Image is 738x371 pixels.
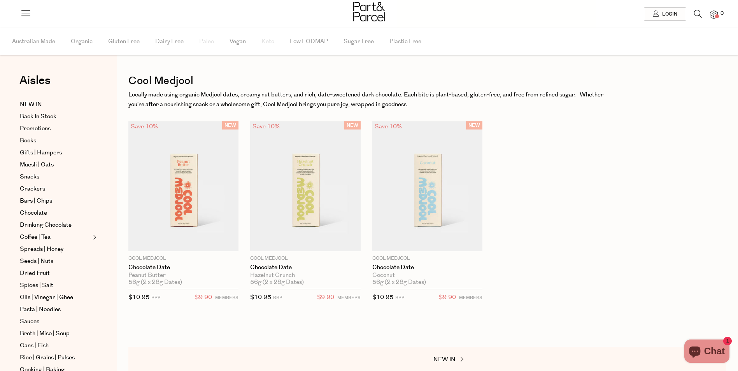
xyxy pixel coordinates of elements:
[20,196,52,206] span: Bars | Chips
[250,293,271,301] span: $10.95
[372,279,426,286] span: 56g (2 x 28g Dates)
[20,112,56,121] span: Back In Stock
[20,317,39,326] span: Sauces
[20,124,91,133] a: Promotions
[108,28,140,55] span: Gluten Free
[20,100,91,109] a: NEW IN
[433,355,456,364] span: NEW IN
[20,208,91,218] a: Chocolate
[215,295,238,301] small: MEMBERS
[20,293,73,302] span: Oils | Vinegar | Ghee
[317,292,334,303] span: $9.90
[20,305,91,314] a: Pasta | Noodles
[20,148,62,157] span: Gifts | Hampers
[682,339,732,365] inbox-online-store-chat: Shopify online store chat
[719,10,726,17] span: 0
[20,184,91,194] a: Crackers
[20,257,53,266] span: Seeds | Nuts
[459,295,482,301] small: MEMBERS
[128,121,238,252] img: Chocolate Date
[222,121,238,129] span: NEW
[128,264,238,271] a: Chocolate Date
[128,279,182,286] span: 56g (2 x 28g Dates)
[372,121,404,132] div: Save 10%
[20,220,91,230] a: Drinking Chocolate
[372,255,482,262] p: Cool Medjool
[20,305,61,314] span: Pasta | Noodles
[389,28,421,55] span: Plastic Free
[19,72,51,89] span: Aisles
[128,121,160,132] div: Save 10%
[337,295,361,301] small: MEMBERS
[19,75,51,94] a: Aisles
[20,136,36,145] span: Books
[230,28,246,55] span: Vegan
[250,121,360,252] img: Chocolate Date
[20,257,91,266] a: Seeds | Nuts
[710,10,718,19] a: 0
[250,255,360,262] p: Cool Medjool
[372,293,393,301] span: $10.95
[20,341,49,350] span: Cans | Fish
[290,28,328,55] span: Low FODMAP
[128,72,726,90] h1: Cool Medjool
[12,28,55,55] span: Australian Made
[372,264,482,271] a: Chocolate Date
[20,317,91,326] a: Sauces
[250,264,360,271] a: Chocolate Date
[20,208,47,218] span: Chocolate
[20,281,91,290] a: Spices | Salt
[20,136,91,145] a: Books
[250,279,304,286] span: 56g (2 x 28g Dates)
[199,28,214,55] span: Paleo
[20,148,91,157] a: Gifts | Hampers
[20,269,50,278] span: Dried Fruit
[128,272,238,279] div: Peanut Butter
[195,292,212,303] span: $9.90
[372,121,482,252] img: Chocolate Date
[20,233,51,242] span: Coffee | Tea
[273,295,282,301] small: RRP
[20,233,91,242] a: Coffee | Tea
[20,124,51,133] span: Promotions
[660,11,677,17] span: Login
[128,255,238,262] p: Cool Medjool
[20,269,91,278] a: Dried Fruit
[353,2,385,21] img: Part&Parcel
[250,272,360,279] div: Hazelnut Crunch
[20,196,91,206] a: Bars | Chips
[344,28,374,55] span: Sugar Free
[20,160,91,170] a: Muesli | Oats
[466,121,482,129] span: NEW
[644,7,686,21] a: Login
[20,245,63,254] span: Spreads | Honey
[439,292,456,303] span: $9.90
[20,184,45,194] span: Crackers
[20,172,91,182] a: Snacks
[20,353,91,362] a: Rice | Grains | Pulses
[20,341,91,350] a: Cans | Fish
[155,28,184,55] span: Dairy Free
[261,28,274,55] span: Keto
[20,353,75,362] span: Rice | Grains | Pulses
[20,112,91,121] a: Back In Stock
[20,160,54,170] span: Muesli | Oats
[71,28,93,55] span: Organic
[20,293,91,302] a: Oils | Vinegar | Ghee
[20,220,72,230] span: Drinking Chocolate
[91,233,96,242] button: Expand/Collapse Coffee | Tea
[395,295,404,301] small: RRP
[250,121,282,132] div: Save 10%
[128,90,604,110] p: Locally made using organic Medjool dates, creamy nut butters, and rich, date-sweetened dark choco...
[20,329,70,338] span: Broth | Miso | Soup
[20,329,91,338] a: Broth | Miso | Soup
[344,121,361,129] span: NEW
[372,272,482,279] div: Coconut
[151,295,160,301] small: RRP
[20,100,42,109] span: NEW IN
[128,293,149,301] span: $10.95
[433,355,511,365] a: NEW IN
[20,281,53,290] span: Spices | Salt
[20,245,91,254] a: Spreads | Honey
[20,172,39,182] span: Snacks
